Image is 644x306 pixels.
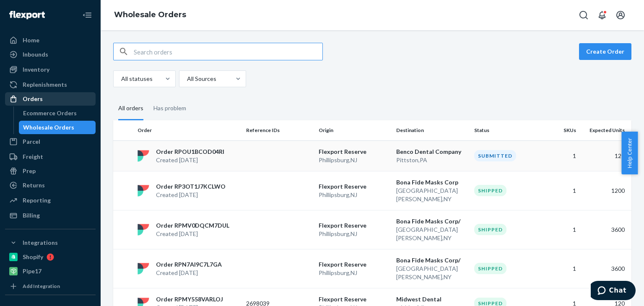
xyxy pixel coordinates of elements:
[138,263,149,275] img: flexport logo
[243,120,315,140] th: Reference IDs
[156,148,224,156] p: Order RPOU1BCOD04RI
[543,249,580,288] td: 1
[396,265,467,281] p: [GEOGRAPHIC_DATA][PERSON_NAME] , NY
[591,281,636,302] iframe: Opens a widget where you can chat to one of our agents
[23,167,36,175] div: Prep
[156,156,224,164] p: Created [DATE]
[543,140,580,171] td: 1
[579,210,631,249] td: 3600
[186,75,187,83] input: All Sources
[23,211,40,220] div: Billing
[5,92,96,106] a: Orders
[579,171,631,210] td: 1200
[319,260,390,269] p: Flexport Reserve
[9,11,45,19] img: Flexport logo
[118,97,143,120] div: All orders
[319,156,390,164] p: Phillipsburg , NJ
[156,269,222,277] p: Created [DATE]
[138,150,149,162] img: flexport logo
[5,34,96,47] a: Home
[396,256,467,265] p: Bona Fide Masks Corp/
[5,150,96,163] a: Freight
[138,224,149,236] img: flexport logo
[23,95,43,103] div: Orders
[579,249,631,288] td: 3600
[474,150,516,161] div: Submitted
[23,137,40,146] div: Parcel
[5,194,96,207] a: Reporting
[396,217,467,226] p: Bona Fide Masks Corp/
[138,185,149,197] img: flexport logo
[114,10,186,19] a: Wholesale Orders
[23,253,43,261] div: Shopify
[134,43,322,60] input: Search orders
[396,148,467,156] p: Benco Dental Company
[19,106,96,120] a: Ecommerce Orders
[23,65,49,74] div: Inventory
[396,178,467,187] p: Bona Fide Masks Corp
[5,48,96,61] a: Inbounds
[23,36,39,44] div: Home
[543,210,580,249] td: 1
[319,295,390,303] p: Flexport Reserve
[156,221,229,230] p: Order RPMV0DQCM7DUL
[23,267,42,275] div: Pipe17
[396,226,467,242] p: [GEOGRAPHIC_DATA][PERSON_NAME] , NY
[474,224,506,235] div: Shipped
[319,230,390,238] p: Phillipsburg , NJ
[156,260,222,269] p: Order RPN7AI9C7L7GA
[396,156,467,164] p: Pittston , PA
[579,120,631,140] th: Expected Units
[23,50,48,59] div: Inbounds
[5,265,96,278] a: Pipe17
[396,187,467,203] p: [GEOGRAPHIC_DATA][PERSON_NAME] , NY
[23,123,74,132] div: Wholesale Orders
[153,97,186,119] div: Has problem
[23,283,60,290] div: Add Integration
[471,120,543,140] th: Status
[23,153,43,161] div: Freight
[5,164,96,178] a: Prep
[5,78,96,91] a: Replenishments
[5,179,96,192] a: Returns
[579,43,631,60] button: Create Order
[621,132,638,174] button: Help Center
[5,135,96,148] a: Parcel
[5,236,96,249] button: Integrations
[319,191,390,199] p: Phillipsburg , NJ
[79,7,96,23] button: Close Navigation
[319,221,390,230] p: Flexport Reserve
[156,295,223,303] p: Order RPMY558VARLOJ
[120,75,121,83] input: All statuses
[319,269,390,277] p: Phillipsburg , NJ
[315,120,393,140] th: Origin
[579,140,631,171] td: 120
[474,185,506,196] div: Shipped
[543,120,580,140] th: SKUs
[23,239,58,247] div: Integrations
[5,281,96,291] a: Add Integration
[5,250,96,264] a: Shopify
[396,295,467,303] p: Midwest Dental
[5,209,96,222] a: Billing
[319,148,390,156] p: Flexport Reserve
[23,196,51,205] div: Reporting
[474,263,506,274] div: Shipped
[612,7,629,23] button: Open account menu
[393,120,470,140] th: Destination
[156,230,229,238] p: Created [DATE]
[5,63,96,76] a: Inventory
[594,7,610,23] button: Open notifications
[134,120,243,140] th: Order
[23,181,45,189] div: Returns
[319,182,390,191] p: Flexport Reserve
[156,191,226,199] p: Created [DATE]
[575,7,592,23] button: Open Search Box
[543,171,580,210] td: 1
[23,80,67,89] div: Replenishments
[19,121,96,134] a: Wholesale Orders
[107,3,193,27] ol: breadcrumbs
[23,109,77,117] div: Ecommerce Orders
